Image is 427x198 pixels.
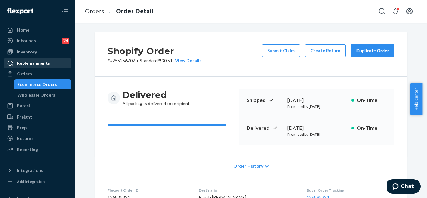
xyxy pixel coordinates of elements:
ol: breadcrumbs [80,2,158,21]
p: On-Time [357,97,387,104]
a: Ecommerce Orders [14,79,72,89]
a: Replenishments [4,58,71,68]
div: [DATE] [287,97,346,104]
div: Add Integration [17,179,45,184]
button: Duplicate Order [351,44,394,57]
a: Add Integration [4,178,71,185]
div: All packages delivered to recipient [123,89,190,107]
div: Reporting [17,146,38,153]
button: Create Return [305,44,346,57]
p: Delivered [247,124,282,132]
h3: Delivered [123,89,190,100]
div: Inventory [17,49,37,55]
a: Inventory [4,47,71,57]
div: [DATE] [287,124,346,132]
button: Open account menu [403,5,416,18]
h2: Shopify Order [108,44,202,58]
a: Returns [4,133,71,143]
a: Prep [4,123,71,133]
p: Promised by [DATE] [287,132,346,137]
a: Orders [4,69,71,79]
div: Freight [17,114,32,120]
div: Prep [17,124,27,131]
a: Wholesale Orders [14,90,72,100]
div: Duplicate Order [356,48,389,54]
a: Inbounds24 [4,36,71,46]
button: Help Center [410,83,422,115]
span: • [136,58,138,63]
div: Orders [17,71,32,77]
div: Ecommerce Orders [17,81,57,88]
div: Parcel [17,103,30,109]
span: Standard [140,58,158,63]
img: Flexport logo [7,8,33,14]
span: Order History [234,163,263,169]
a: Orders [85,8,104,15]
a: Freight [4,112,71,122]
button: Open notifications [389,5,402,18]
div: Returns [17,135,33,141]
div: Home [17,27,29,33]
dt: Flexport Order ID [108,188,189,193]
p: On-Time [357,124,387,132]
a: Home [4,25,71,35]
button: Close Navigation [59,5,71,18]
a: Parcel [4,101,71,111]
div: 24 [62,38,69,44]
dt: Buyer Order Tracking [307,188,394,193]
a: Reporting [4,145,71,155]
div: Integrations [17,167,43,174]
dt: Destination [199,188,297,193]
div: Replenishments [17,60,50,66]
button: Submit Claim [262,44,300,57]
button: View Details [173,58,202,64]
div: Inbounds [17,38,36,44]
div: Wholesale Orders [17,92,55,98]
button: Integrations [4,165,71,175]
p: # #255256702 / $30.51 [108,58,202,64]
p: Shipped [247,97,282,104]
iframe: Opens a widget where you can chat to one of our agents [387,179,421,195]
button: Open Search Box [376,5,388,18]
p: Promised by [DATE] [287,104,346,109]
a: Order Detail [116,8,153,15]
